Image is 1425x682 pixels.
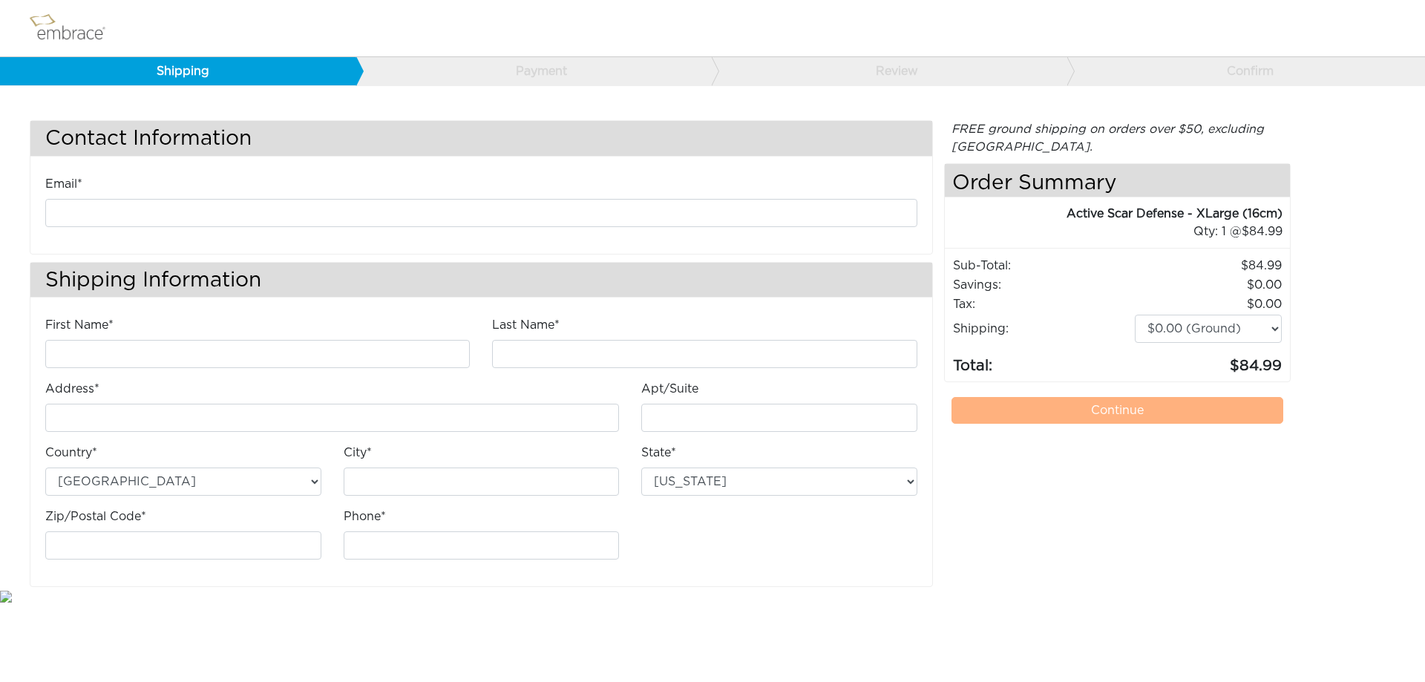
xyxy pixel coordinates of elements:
[945,205,1283,223] div: Active Scar Defense - XLarge (16cm)
[1067,57,1423,85] a: Confirm
[952,314,1134,344] td: Shipping:
[952,275,1134,295] td: Savings :
[45,444,97,462] label: Country*
[641,380,698,398] label: Apt/Suite
[344,444,372,462] label: City*
[45,380,99,398] label: Address*
[1242,226,1282,237] span: 84.99
[30,263,932,298] h3: Shipping Information
[492,316,560,334] label: Last Name*
[26,10,122,47] img: logo.png
[356,57,712,85] a: Payment
[45,316,114,334] label: First Name*
[1134,295,1282,314] td: 0.00
[641,444,676,462] label: State*
[963,223,1283,240] div: 1 @
[1134,275,1282,295] td: 0.00
[952,295,1134,314] td: Tax:
[30,121,932,156] h3: Contact Information
[344,508,386,525] label: Phone*
[45,508,146,525] label: Zip/Postal Code*
[1134,256,1282,275] td: 84.99
[952,256,1134,275] td: Sub-Total:
[944,120,1291,156] div: FREE ground shipping on orders over $50, excluding [GEOGRAPHIC_DATA].
[952,344,1134,378] td: Total:
[945,164,1291,197] h4: Order Summary
[711,57,1067,85] a: Review
[1134,344,1282,378] td: 84.99
[951,397,1284,424] a: Continue
[45,175,82,193] label: Email*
